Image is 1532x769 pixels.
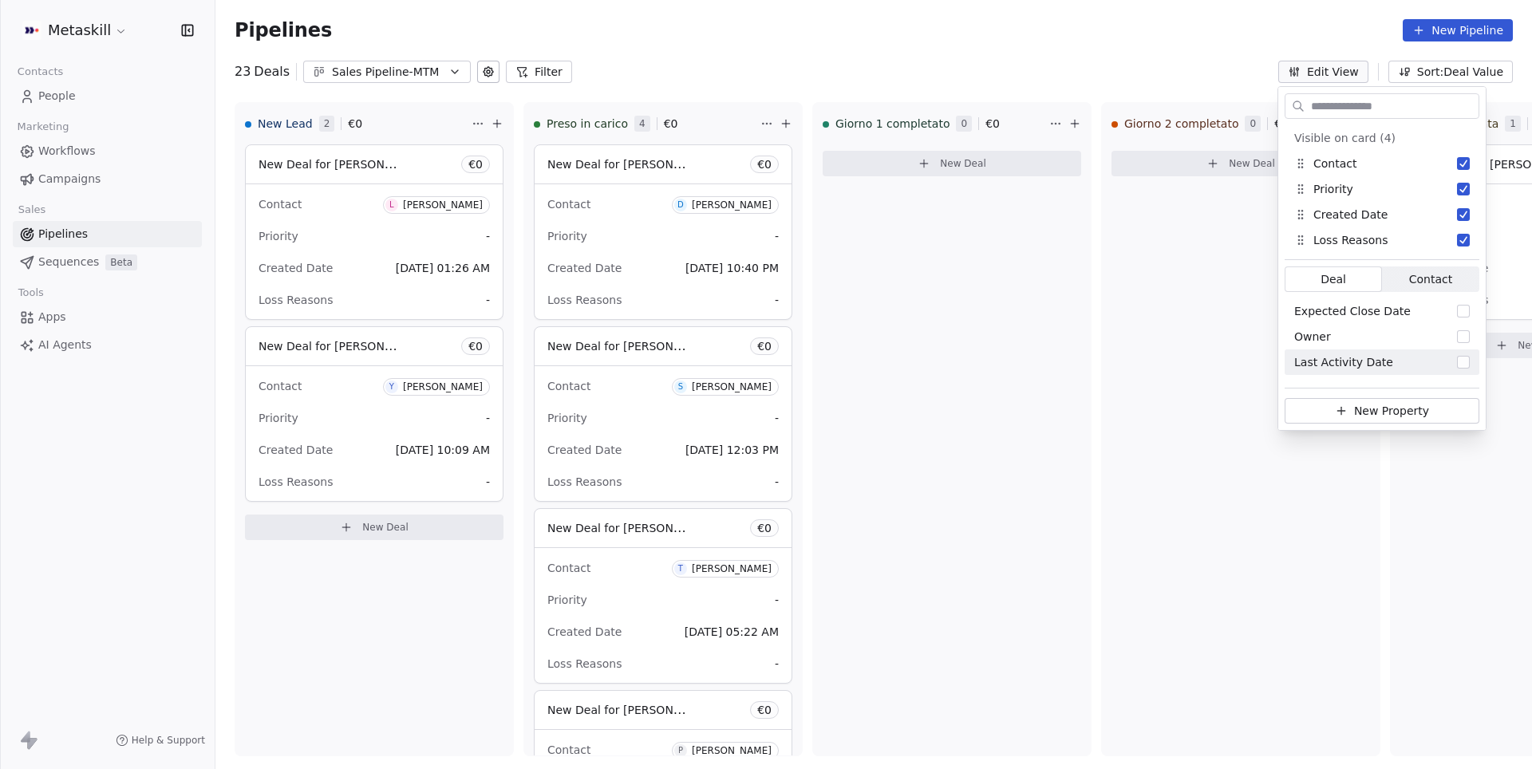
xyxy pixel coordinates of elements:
[547,625,622,638] span: Created Date
[685,262,779,274] span: [DATE] 10:40 PM
[468,338,483,354] span: € 0
[259,198,302,211] span: Contact
[1294,181,1353,198] div: Priority
[245,103,468,144] div: New Lead2€0
[692,745,772,756] div: [PERSON_NAME]
[1111,151,1370,176] button: New Deal
[1245,116,1261,132] span: 0
[1285,324,1479,349] div: Owner
[1403,19,1513,41] button: New Pipeline
[396,444,490,456] span: [DATE] 10:09 AM
[254,62,290,81] span: Deals
[547,594,587,606] span: Priority
[235,62,290,81] div: 23
[38,171,101,187] span: Campaigns
[1229,157,1275,170] span: New Deal
[22,21,41,40] img: AVATAR%20METASKILL%20-%20Colori%20Positivo.png
[547,156,716,172] span: New Deal for [PERSON_NAME]
[259,294,333,306] span: Loss Reasons
[468,156,483,172] span: € 0
[775,656,779,672] span: -
[547,562,590,574] span: Contact
[757,520,772,536] span: € 0
[486,410,490,426] span: -
[13,138,202,164] a: Workflows
[13,249,202,275] a: SequencesBeta
[547,380,590,392] span: Contact
[1294,156,1356,172] div: Contact
[685,444,779,456] span: [DATE] 12:03 PM
[38,88,76,105] span: People
[547,338,716,353] span: New Deal for [PERSON_NAME]
[259,444,333,456] span: Created Date
[1278,125,1486,430] div: Suggestions
[956,116,972,132] span: 0
[259,156,427,172] span: New Deal for [PERSON_NAME]
[547,294,622,306] span: Loss Reasons
[985,116,1000,132] span: € 0
[692,563,772,574] div: [PERSON_NAME]
[547,412,587,424] span: Priority
[105,254,137,270] span: Beta
[13,166,202,192] a: Campaigns
[940,157,986,170] span: New Deal
[389,381,394,393] div: Y
[259,380,302,392] span: Contact
[403,199,483,211] div: [PERSON_NAME]
[1294,130,1470,146] div: Visible on card (4)
[38,309,66,325] span: Apps
[48,20,111,41] span: Metaskill
[534,508,792,684] div: New Deal for [PERSON_NAME]€0ContactT[PERSON_NAME]Priority-Created Date[DATE] 05:22 AMLoss Reasons-
[362,521,409,534] span: New Deal
[259,262,333,274] span: Created Date
[692,381,772,392] div: [PERSON_NAME]
[823,151,1081,176] button: New Deal
[547,444,622,456] span: Created Date
[823,103,1046,144] div: Giorno 1 completato0€0
[678,744,683,757] div: P
[547,262,622,274] span: Created Date
[1285,398,1479,424] button: New Property
[547,230,587,243] span: Priority
[547,198,590,211] span: Contact
[13,83,202,109] a: People
[38,226,88,243] span: Pipelines
[396,262,490,274] span: [DATE] 01:26 AM
[1294,232,1388,249] div: Loss Reasons
[259,475,333,488] span: Loss Reasons
[1388,61,1513,83] button: Sort: Deal Value
[38,254,99,270] span: Sequences
[692,199,772,211] div: [PERSON_NAME]
[19,17,131,44] button: Metaskill
[547,743,590,756] span: Contact
[678,381,683,393] div: S
[757,702,772,718] span: € 0
[678,562,683,575] div: T
[1285,298,1479,324] div: Expected Close Date
[13,332,202,358] a: AI Agents
[1124,116,1238,132] span: Giorno 2 completato
[38,337,92,353] span: AI Agents
[11,281,50,305] span: Tools
[547,475,622,488] span: Loss Reasons
[1294,207,1388,223] div: Created Date
[259,230,298,243] span: Priority
[664,116,678,132] span: € 0
[1111,103,1335,144] div: Giorno 2 completato0€0
[245,144,503,320] div: New Deal for [PERSON_NAME]€0ContactL[PERSON_NAME]Priority-Created Date[DATE] 01:26 AMLoss Reasons-
[10,115,76,139] span: Marketing
[685,625,779,638] span: [DATE] 05:22 AM
[1505,116,1521,132] span: 1
[775,410,779,426] span: -
[775,592,779,608] span: -
[403,381,483,392] div: [PERSON_NAME]
[245,515,503,540] button: New Deal
[389,199,394,211] div: L
[10,60,70,84] span: Contacts
[547,657,622,670] span: Loss Reasons
[634,116,650,132] span: 4
[235,19,332,41] span: Pipelines
[835,116,950,132] span: Giorno 1 completato
[757,338,772,354] span: € 0
[534,144,792,320] div: New Deal for [PERSON_NAME]€0ContactD[PERSON_NAME]Priority-Created Date[DATE] 10:40 PMLoss Reasons-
